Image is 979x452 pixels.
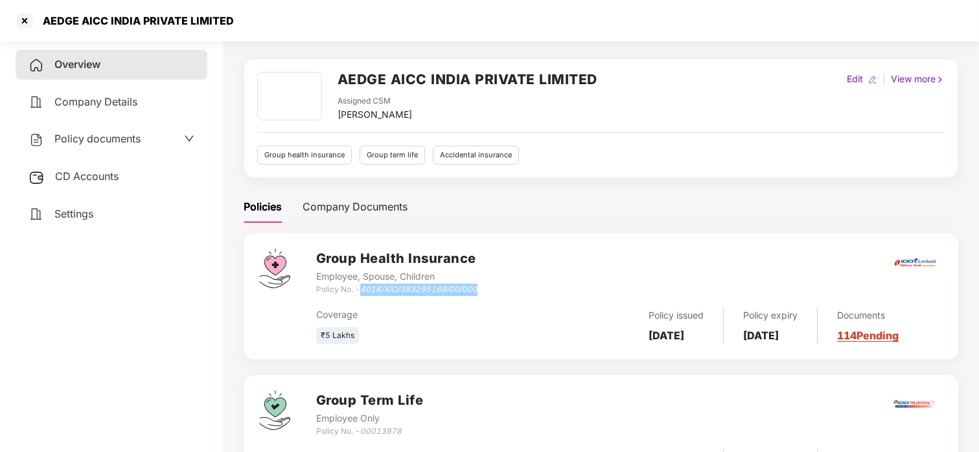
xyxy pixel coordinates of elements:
b: [DATE] [743,329,779,342]
img: svg+xml;base64,PHN2ZyB4bWxucz0iaHR0cDovL3d3dy53My5vcmcvMjAwMC9zdmciIHdpZHRoPSIyNCIgaGVpZ2h0PSIyNC... [29,132,44,148]
img: svg+xml;base64,PHN2ZyB4bWxucz0iaHR0cDovL3d3dy53My5vcmcvMjAwMC9zdmciIHdpZHRoPSIyNCIgaGVpZ2h0PSIyNC... [29,58,44,73]
div: Employee, Spouse, Children [316,269,478,284]
div: Policy No. - [316,284,478,296]
div: Policy expiry [743,308,798,322]
i: 00013878 [360,426,402,436]
span: CD Accounts [55,170,119,183]
a: 114 Pending [837,329,899,342]
img: icici.png [892,254,938,271]
div: View more [888,72,947,86]
div: [PERSON_NAME] [338,107,412,122]
div: Assigned CSM [338,95,412,107]
h3: Group Term Life [316,390,424,411]
i: 4016/X/O/383295169/00/000 [360,284,478,294]
div: Edit [844,72,866,86]
div: | [880,72,888,86]
div: AEDGE AICC INDIA PRIVATE LIMITED [35,14,234,27]
div: Policies [244,199,282,215]
img: svg+xml;base64,PHN2ZyB4bWxucz0iaHR0cDovL3d3dy53My5vcmcvMjAwMC9zdmciIHdpZHRoPSI0Ny43MTQiIGhlaWdodD... [259,390,290,430]
div: Employee Only [316,411,424,425]
div: Coverage [316,308,525,322]
div: Group health insurance [257,146,352,164]
h3: Group Health Insurance [316,249,478,269]
div: Policy No. - [316,425,424,438]
img: svg+xml;base64,PHN2ZyB3aWR0aD0iMjUiIGhlaWdodD0iMjQiIHZpZXdCb3g9IjAgMCAyNSAyNCIgZmlsbD0ibm9uZSIgeG... [29,170,45,185]
div: Company Documents [303,199,408,215]
span: Settings [54,207,93,220]
span: Overview [54,58,100,71]
h2: AEDGE AICC INDIA PRIVATE LIMITED [338,69,597,90]
div: Group term life [360,146,425,164]
img: iciciprud.png [892,381,938,427]
div: Policy issued [649,308,704,322]
span: Company Details [54,95,137,108]
div: Documents [837,308,899,322]
span: down [184,133,194,144]
div: ₹5 Lakhs [316,327,359,345]
span: Policy documents [54,132,141,145]
b: [DATE] [649,329,684,342]
div: Accidental insurance [433,146,519,164]
img: svg+xml;base64,PHN2ZyB4bWxucz0iaHR0cDovL3d3dy53My5vcmcvMjAwMC9zdmciIHdpZHRoPSIyNCIgaGVpZ2h0PSIyNC... [29,207,44,222]
img: svg+xml;base64,PHN2ZyB4bWxucz0iaHR0cDovL3d3dy53My5vcmcvMjAwMC9zdmciIHdpZHRoPSIyNCIgaGVpZ2h0PSIyNC... [29,95,44,110]
img: svg+xml;base64,PHN2ZyB4bWxucz0iaHR0cDovL3d3dy53My5vcmcvMjAwMC9zdmciIHdpZHRoPSI0Ny43MTQiIGhlaWdodD... [259,249,290,288]
img: editIcon [868,75,877,84]
img: rightIcon [936,75,945,84]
